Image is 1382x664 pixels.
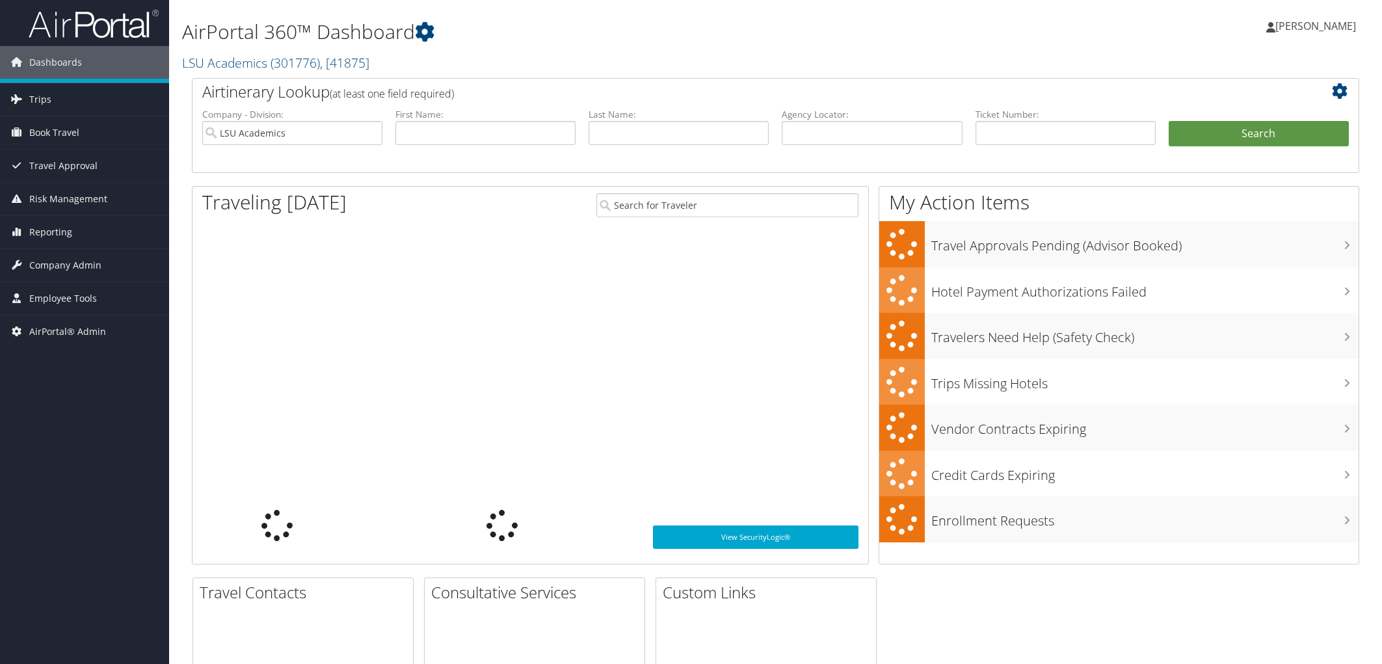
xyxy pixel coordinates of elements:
h3: Travelers Need Help (Safety Check) [931,322,1359,347]
a: Travel Approvals Pending (Advisor Booked) [879,221,1359,267]
h2: Consultative Services [431,581,644,604]
input: Search for Traveler [596,193,858,217]
a: Trips Missing Hotels [879,359,1359,405]
span: ( 301776 ) [271,54,320,72]
span: , [ 41875 ] [320,54,369,72]
label: Agency Locator: [782,108,962,121]
span: Travel Approval [29,150,98,182]
a: View SecurityLogic® [653,525,858,549]
a: Travelers Need Help (Safety Check) [879,313,1359,359]
a: [PERSON_NAME] [1266,7,1369,46]
label: Last Name: [589,108,769,121]
label: Ticket Number: [976,108,1156,121]
a: Hotel Payment Authorizations Failed [879,267,1359,313]
h3: Credit Cards Expiring [931,460,1359,485]
h3: Trips Missing Hotels [931,368,1359,393]
h2: Travel Contacts [200,581,413,604]
h2: Custom Links [663,581,876,604]
h1: AirPortal 360™ Dashboard [182,18,974,46]
span: AirPortal® Admin [29,315,106,348]
a: Enrollment Requests [879,496,1359,542]
h3: Travel Approvals Pending (Advisor Booked) [931,230,1359,255]
span: Trips [29,83,51,116]
h1: My Action Items [879,189,1359,216]
span: Reporting [29,216,72,248]
img: airportal-logo.png [29,8,159,39]
h3: Hotel Payment Authorizations Failed [931,276,1359,301]
h3: Enrollment Requests [931,505,1359,530]
h2: Airtinerary Lookup [202,81,1252,103]
span: [PERSON_NAME] [1275,19,1356,33]
button: Search [1169,121,1349,147]
span: Book Travel [29,116,79,149]
a: Credit Cards Expiring [879,451,1359,497]
label: First Name: [395,108,576,121]
a: LSU Academics [182,54,369,72]
span: Risk Management [29,183,107,215]
label: Company - Division: [202,108,382,121]
span: Dashboards [29,46,82,79]
h3: Vendor Contracts Expiring [931,414,1359,438]
span: Employee Tools [29,282,97,315]
span: Company Admin [29,249,101,282]
h1: Traveling [DATE] [202,189,347,216]
span: (at least one field required) [330,86,454,101]
a: Vendor Contracts Expiring [879,405,1359,451]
